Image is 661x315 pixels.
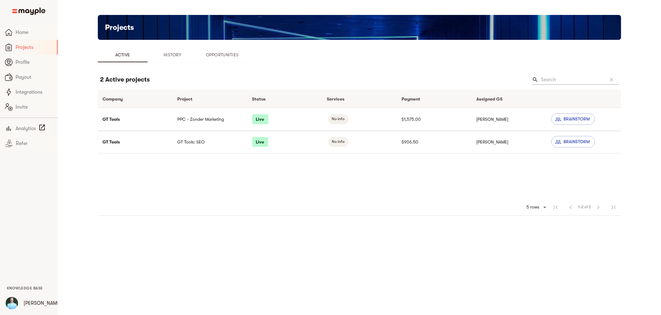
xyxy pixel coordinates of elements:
[556,115,590,123] span: Brainstorm
[606,200,621,215] span: Last Page
[16,73,53,81] span: Payout
[16,103,53,111] span: Invite
[328,139,349,145] span: No info
[102,51,144,59] span: Active
[12,7,45,15] img: Main logo
[2,293,22,313] button: User Menu
[252,137,268,147] p: Live
[6,297,18,309] img: OhkX6i7yTiKNR48D63oJ
[103,95,131,103] span: Company
[16,44,52,51] span: Projects
[551,136,595,148] button: Brainstorm
[98,130,173,153] td: GT Tools
[578,204,591,210] span: 1-2 of 2
[472,130,546,153] td: [PERSON_NAME]
[24,299,61,307] p: [PERSON_NAME]
[178,95,201,103] span: Project
[173,108,247,130] td: PPC - Zonder Marketing
[16,140,53,147] span: Refer
[549,243,661,315] iframe: Chat Widget
[16,59,53,66] span: Profile
[523,203,549,212] div: 5 rows
[551,113,595,125] button: Brainstorm
[98,108,173,130] td: GT Tools
[173,130,247,153] td: GT Tools: SEO
[397,108,472,130] td: $1,575.00
[328,116,349,122] span: No info
[252,95,266,103] div: Status
[525,205,541,210] div: 5 rows
[591,200,606,215] span: Next Page
[397,130,472,153] td: $906.50
[151,51,194,59] span: History
[556,138,590,146] span: Brainstorm
[252,95,274,103] span: Status
[16,88,53,96] span: Integrations
[16,125,36,132] span: Analytics
[532,77,539,83] span: Search
[541,75,602,85] input: Search
[103,95,123,103] div: Company
[402,95,429,103] span: Payment
[477,95,503,103] div: Assigned GS
[327,95,345,103] div: Services
[252,114,268,124] p: Live
[105,22,134,32] h5: Projects
[100,75,150,85] h6: 2 Active projects
[201,51,244,59] span: Opportunities
[564,200,578,215] span: Previous Page
[178,95,193,103] div: Project
[549,200,564,215] span: First Page
[327,95,353,103] span: Services
[16,29,53,36] span: Home
[477,95,511,103] span: Assigned GS
[402,95,421,103] div: Payment
[7,285,43,290] a: Knowledge Base
[472,108,546,130] td: [PERSON_NAME]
